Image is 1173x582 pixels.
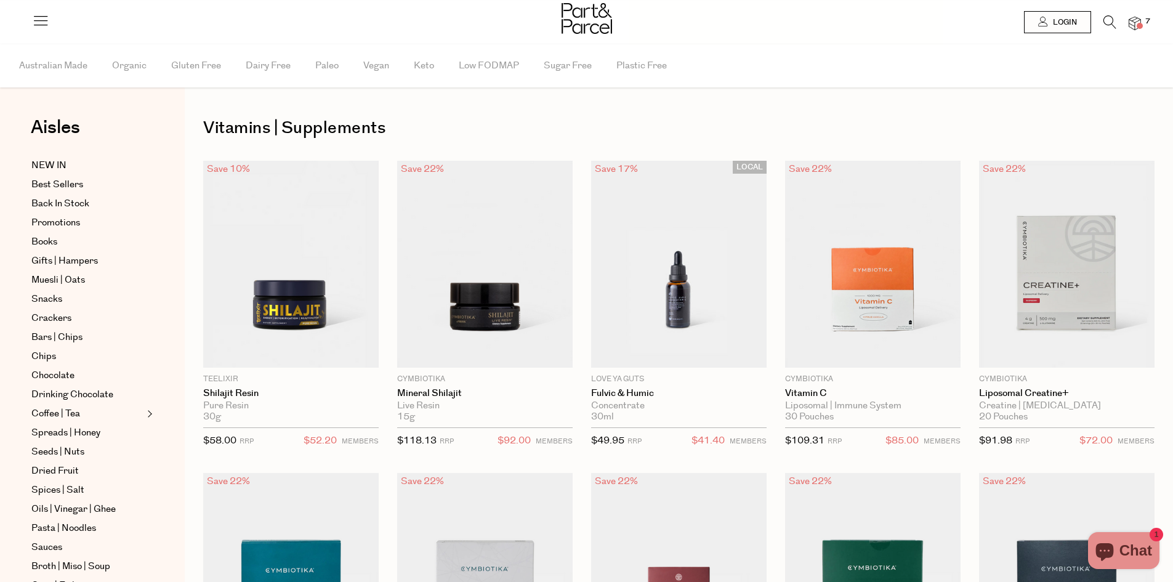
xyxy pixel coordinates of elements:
[31,292,62,307] span: Snacks
[112,44,147,87] span: Organic
[979,434,1012,447] span: $91.98
[31,502,143,517] a: Oils | Vinegar | Ghee
[171,44,221,87] span: Gluten Free
[31,464,79,479] span: Dried Fruit
[31,521,96,536] span: Pasta | Noodles
[31,521,143,536] a: Pasta | Noodles
[31,387,143,402] a: Drinking Chocolate
[397,473,448,490] div: Save 22%
[1050,17,1077,28] span: Login
[31,559,110,574] span: Broth | Miso | Soup
[397,411,415,422] span: 15g
[562,3,612,34] img: Part&Parcel
[691,433,725,449] span: $41.40
[203,374,379,385] p: Teelixir
[591,411,614,422] span: 30ml
[315,44,339,87] span: Paleo
[397,388,573,399] a: Mineral Shilajit
[31,273,85,288] span: Muesli | Oats
[733,161,767,174] span: LOCAL
[31,292,143,307] a: Snacks
[203,473,254,490] div: Save 22%
[1079,433,1113,449] span: $72.00
[785,411,834,422] span: 30 Pouches
[498,433,531,449] span: $92.00
[785,388,961,399] a: Vitamin C
[203,161,379,368] img: Shilajit Resin
[1015,437,1030,446] small: RRP
[785,473,836,490] div: Save 22%
[31,177,83,192] span: Best Sellers
[31,426,143,440] a: Spreads | Honey
[31,216,80,230] span: Promotions
[591,434,624,447] span: $49.95
[979,411,1028,422] span: 20 Pouches
[31,216,143,230] a: Promotions
[616,44,667,87] span: Plastic Free
[31,445,84,459] span: Seeds | Nuts
[591,400,767,411] div: Concentrate
[979,388,1155,399] a: Liposomal Creatine+
[203,411,221,422] span: 30g
[1118,437,1155,446] small: MEMBERS
[591,161,642,177] div: Save 17%
[203,388,379,399] a: Shilajit Resin
[203,114,1155,142] h1: Vitamins | Supplements
[1142,16,1153,27] span: 7
[31,311,71,326] span: Crackers
[397,434,437,447] span: $118.13
[304,433,337,449] span: $52.20
[31,426,100,440] span: Spreads | Honey
[730,437,767,446] small: MEMBERS
[397,161,573,368] img: Mineral Shilajit
[885,433,919,449] span: $85.00
[1129,17,1141,30] a: 7
[342,437,379,446] small: MEMBERS
[31,158,67,173] span: NEW IN
[397,374,573,385] p: Cymbiotika
[627,437,642,446] small: RRP
[591,374,767,385] p: Love Ya Guts
[785,400,961,411] div: Liposomal | Immune System
[31,158,143,173] a: NEW IN
[785,161,836,177] div: Save 22%
[536,437,573,446] small: MEMBERS
[31,502,116,517] span: Oils | Vinegar | Ghee
[203,161,254,177] div: Save 10%
[31,235,143,249] a: Books
[240,437,254,446] small: RRP
[31,114,80,141] span: Aisles
[31,368,143,383] a: Chocolate
[31,196,143,211] a: Back In Stock
[31,330,83,345] span: Bars | Chips
[397,161,448,177] div: Save 22%
[31,406,80,421] span: Coffee | Tea
[397,400,573,411] div: Live Resin
[203,434,236,447] span: $58.00
[31,254,143,269] a: Gifts | Hampers
[440,437,454,446] small: RRP
[31,196,89,211] span: Back In Stock
[203,400,379,411] div: Pure Resin
[591,388,767,399] a: Fulvic & Humic
[31,540,143,555] a: Sauces
[979,400,1155,411] div: Creatine | [MEDICAL_DATA]
[591,161,767,368] img: Fulvic & Humic
[144,406,153,421] button: Expand/Collapse Coffee | Tea
[924,437,961,446] small: MEMBERS
[31,559,143,574] a: Broth | Miso | Soup
[785,434,824,447] span: $109.31
[31,349,143,364] a: Chips
[31,177,143,192] a: Best Sellers
[414,44,434,87] span: Keto
[785,374,961,385] p: Cymbiotika
[31,273,143,288] a: Muesli | Oats
[31,311,143,326] a: Crackers
[31,406,143,421] a: Coffee | Tea
[31,445,143,459] a: Seeds | Nuts
[1024,11,1091,33] a: Login
[31,349,56,364] span: Chips
[31,254,98,269] span: Gifts | Hampers
[31,368,75,383] span: Chocolate
[979,473,1030,490] div: Save 22%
